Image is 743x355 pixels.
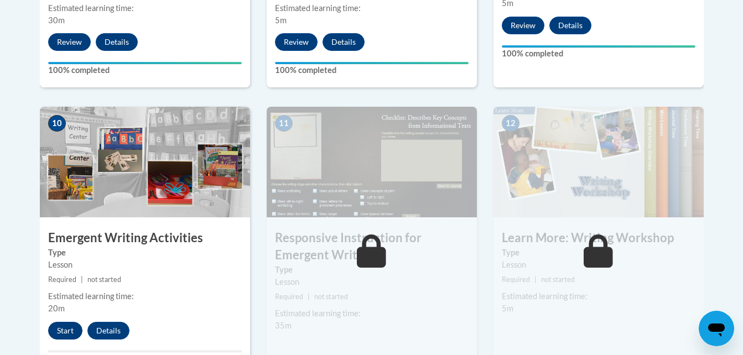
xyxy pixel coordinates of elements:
[502,247,695,259] label: Type
[40,229,250,247] h3: Emergent Writing Activities
[502,290,695,302] div: Estimated learning time:
[534,275,537,284] span: |
[81,275,83,284] span: |
[267,107,477,217] img: Course Image
[48,15,65,25] span: 30m
[275,2,469,14] div: Estimated learning time:
[48,275,76,284] span: Required
[493,229,704,247] h3: Learn More: Writing Workshop
[87,322,129,340] button: Details
[275,15,287,25] span: 5m
[275,33,318,51] button: Review
[502,259,695,271] div: Lesson
[323,33,365,51] button: Details
[502,115,519,132] span: 12
[48,304,65,313] span: 20m
[275,115,293,132] span: 11
[48,322,82,340] button: Start
[502,275,530,284] span: Required
[48,64,242,76] label: 100% completed
[275,293,303,301] span: Required
[48,259,242,271] div: Lesson
[502,304,513,313] span: 5m
[275,321,292,330] span: 35m
[275,276,469,288] div: Lesson
[267,229,477,264] h3: Responsive Instruction for Emergent Writing
[308,293,310,301] span: |
[96,33,138,51] button: Details
[502,48,695,60] label: 100% completed
[275,64,469,76] label: 100% completed
[48,62,242,64] div: Your progress
[541,275,575,284] span: not started
[48,2,242,14] div: Estimated learning time:
[87,275,121,284] span: not started
[502,17,544,34] button: Review
[275,62,469,64] div: Your progress
[48,290,242,302] div: Estimated learning time:
[502,45,695,48] div: Your progress
[314,293,348,301] span: not started
[549,17,591,34] button: Details
[275,264,469,276] label: Type
[48,115,66,132] span: 10
[699,311,734,346] iframe: Button to launch messaging window
[40,107,250,217] img: Course Image
[48,247,242,259] label: Type
[48,33,91,51] button: Review
[275,307,469,320] div: Estimated learning time:
[493,107,704,217] img: Course Image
